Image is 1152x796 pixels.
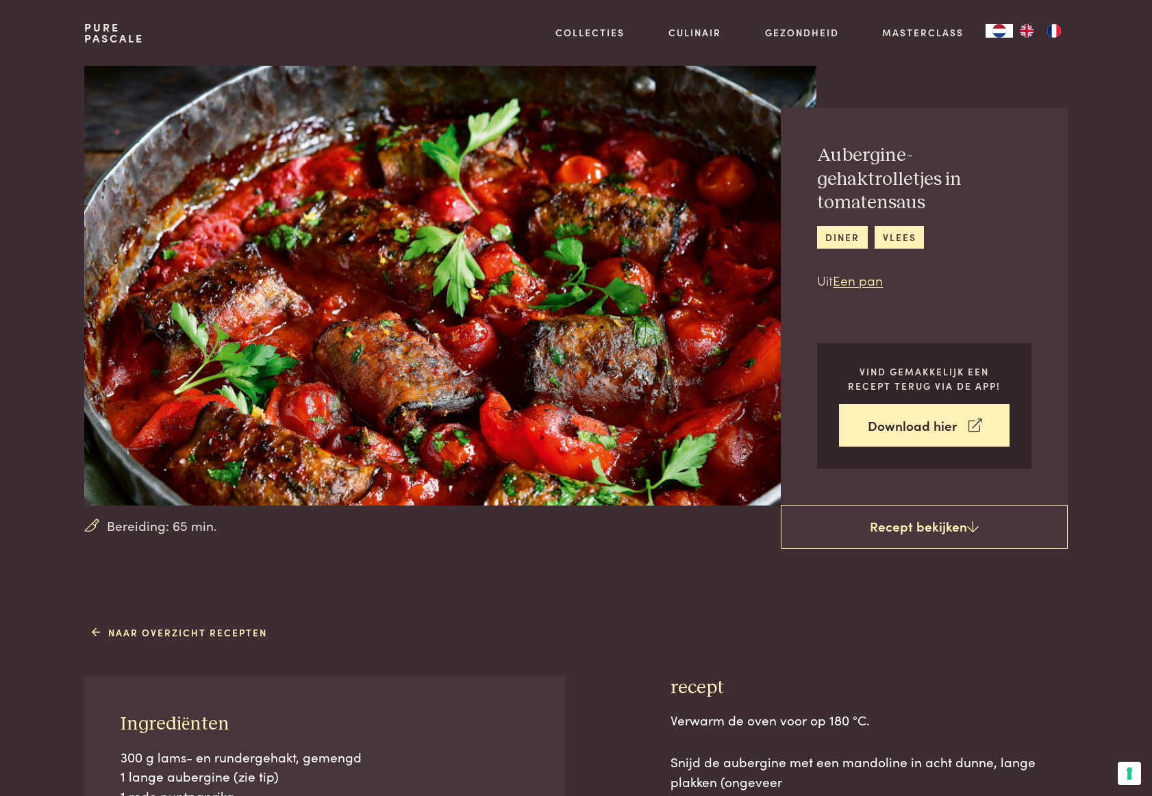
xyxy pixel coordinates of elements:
a: PurePascale [84,22,144,44]
span: Verwarm de oven voor op 180 °C. [671,710,870,729]
p: Uit [817,271,1031,290]
a: FR [1040,24,1068,38]
img: Aubergine-gehaktrolletjes in tomatensaus [84,66,816,506]
ul: Language list [1013,24,1068,38]
span: 1 lange aubergine (zie tip) [121,767,279,785]
a: Culinair [668,25,721,40]
span: Bereiding: 65 min. [107,516,217,536]
a: Download hier [839,404,1010,447]
span: Snijd de aubergine met een mandoline in acht dunne, lange plakken (ongeveer [671,752,1036,791]
a: Recept bekijken [781,505,1068,549]
p: Vind gemakkelijk een recept terug via de app! [839,364,1010,393]
h2: Aubergine-gehaktrolletjes in tomatensaus [817,144,1031,215]
a: EN [1013,24,1040,38]
aside: Language selected: Nederlands [986,24,1068,38]
span: 300 g lams- en rundergehakt, gemengd [121,747,362,766]
button: Uw voorkeuren voor toestemming voor trackingtechnologieën [1118,762,1141,785]
span: Ingrediënten [121,714,229,734]
a: vlees [875,226,924,249]
a: Naar overzicht recepten [92,625,268,640]
a: diner [817,226,867,249]
a: Collecties [555,25,625,40]
a: Een pan [833,271,883,289]
a: Gezondheid [765,25,839,40]
a: Masterclass [882,25,964,40]
a: NL [986,24,1013,38]
div: Language [986,24,1013,38]
h3: recept [671,676,1068,700]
